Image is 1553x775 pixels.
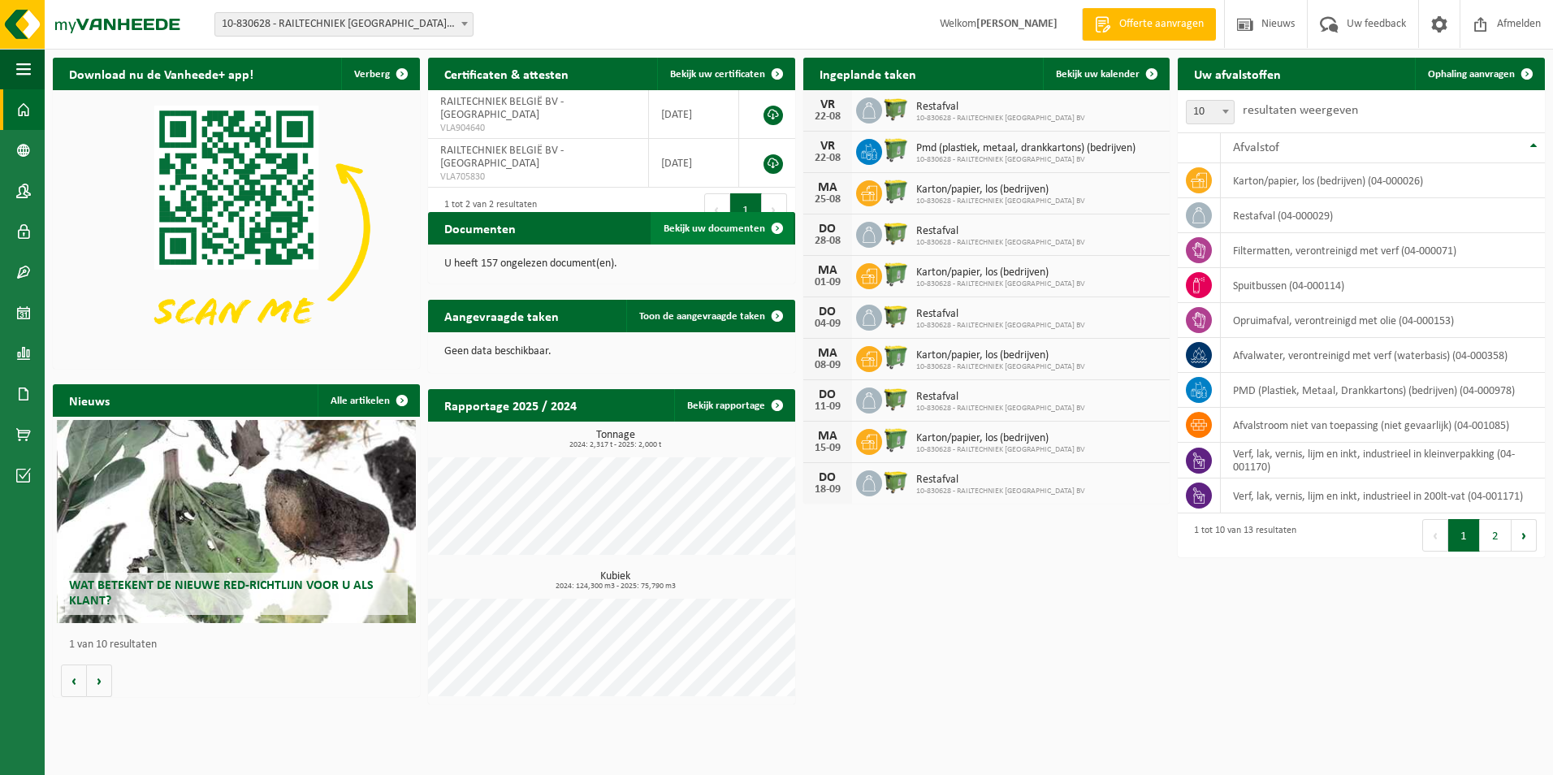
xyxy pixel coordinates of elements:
[1186,517,1296,553] div: 1 tot 10 van 13 resultaten
[69,579,374,608] span: Wat betekent de nieuwe RED-richtlijn voor u als klant?
[674,389,794,422] a: Bekijk rapportage
[657,58,794,90] a: Bekijk uw certificaten
[1512,519,1537,552] button: Next
[811,318,844,330] div: 04-09
[1221,478,1545,513] td: verf, lak, vernis, lijm en inkt, industrieel in 200lt-vat (04-001171)
[1043,58,1168,90] a: Bekijk uw kalender
[811,277,844,288] div: 01-09
[1428,69,1515,80] span: Ophaling aanvragen
[811,223,844,236] div: DO
[916,474,1085,487] span: Restafval
[444,346,779,357] p: Geen data beschikbaar.
[436,441,795,449] span: 2024: 2,317 t - 2025: 2,000 t
[57,420,417,623] a: Wat betekent de nieuwe RED-richtlijn voor u als klant?
[730,193,762,226] button: 1
[664,223,765,234] span: Bekijk uw documenten
[882,385,910,413] img: WB-1100-HPE-GN-50
[649,90,739,139] td: [DATE]
[811,347,844,360] div: MA
[1221,163,1545,198] td: karton/papier, los (bedrijven) (04-000026)
[53,384,126,416] h2: Nieuws
[1221,338,1545,373] td: afvalwater, verontreinigd met verf (waterbasis) (04-000358)
[916,308,1085,321] span: Restafval
[916,238,1085,248] span: 10-830628 - RAILTECHNIEK [GEOGRAPHIC_DATA] BV
[1187,101,1234,123] span: 10
[440,96,564,121] span: RAILTECHNIEK BELGIË BV - [GEOGRAPHIC_DATA]
[916,142,1136,155] span: Pmd (plastiek, metaal, drankkartons) (bedrijven)
[811,388,844,401] div: DO
[1233,141,1279,154] span: Afvalstof
[811,264,844,277] div: MA
[1115,16,1208,32] span: Offerte aanvragen
[704,193,730,226] button: Previous
[811,236,844,247] div: 28-08
[670,69,765,80] span: Bekijk uw certificaten
[444,258,779,270] p: U heeft 157 ongelezen document(en).
[354,69,390,80] span: Verberg
[811,98,844,111] div: VR
[428,389,593,421] h2: Rapportage 2025 / 2024
[916,225,1085,238] span: Restafval
[882,95,910,123] img: WB-1100-HPE-GN-50
[916,445,1085,455] span: 10-830628 - RAILTECHNIEK [GEOGRAPHIC_DATA] BV
[916,155,1136,165] span: 10-830628 - RAILTECHNIEK [GEOGRAPHIC_DATA] BV
[440,171,637,184] span: VLA705830
[318,384,418,417] a: Alle artikelen
[811,401,844,413] div: 11-09
[882,426,910,454] img: WB-0770-HPE-GN-50
[436,192,537,227] div: 1 tot 2 van 2 resultaten
[436,571,795,591] h3: Kubiek
[428,300,575,331] h2: Aangevraagde taken
[436,430,795,449] h3: Tonnage
[436,582,795,591] span: 2024: 124,300 m3 - 2025: 75,790 m3
[762,193,787,226] button: Next
[53,58,270,89] h2: Download nu de Vanheede+ app!
[916,391,1085,404] span: Restafval
[811,430,844,443] div: MA
[53,90,420,366] img: Download de VHEPlus App
[916,432,1085,445] span: Karton/papier, los (bedrijven)
[215,13,473,36] span: 10-830628 - RAILTECHNIEK BELGIË BV - ARDOOIE
[916,362,1085,372] span: 10-830628 - RAILTECHNIEK [GEOGRAPHIC_DATA] BV
[976,18,1058,30] strong: [PERSON_NAME]
[1221,268,1545,303] td: spuitbussen (04-000114)
[882,468,910,496] img: WB-1100-HPE-GN-50
[811,471,844,484] div: DO
[916,279,1085,289] span: 10-830628 - RAILTECHNIEK [GEOGRAPHIC_DATA] BV
[882,344,910,371] img: WB-0770-HPE-GN-50
[811,194,844,206] div: 25-08
[440,145,564,170] span: RAILTECHNIEK BELGIË BV - [GEOGRAPHIC_DATA]
[1221,443,1545,478] td: verf, lak, vernis, lijm en inkt, industrieel in kleinverpakking (04-001170)
[882,302,910,330] img: WB-1100-HPE-GN-50
[1448,519,1480,552] button: 1
[916,321,1085,331] span: 10-830628 - RAILTECHNIEK [GEOGRAPHIC_DATA] BV
[803,58,932,89] h2: Ingeplande taken
[882,136,910,164] img: WB-0770-HPE-GN-50
[811,140,844,153] div: VR
[916,487,1085,496] span: 10-830628 - RAILTECHNIEK [GEOGRAPHIC_DATA] BV
[1178,58,1297,89] h2: Uw afvalstoffen
[1221,303,1545,338] td: opruimafval, verontreinigd met olie (04-000153)
[87,665,112,697] button: Volgende
[214,12,474,37] span: 10-830628 - RAILTECHNIEK BELGIË BV - ARDOOIE
[916,184,1085,197] span: Karton/papier, los (bedrijven)
[1422,519,1448,552] button: Previous
[1221,408,1545,443] td: afvalstroom niet van toepassing (niet gevaarlijk) (04-001085)
[916,101,1085,114] span: Restafval
[916,266,1085,279] span: Karton/papier, los (bedrijven)
[811,443,844,454] div: 15-09
[811,111,844,123] div: 22-08
[639,311,765,322] span: Toon de aangevraagde taken
[882,178,910,206] img: WB-0770-HPE-GN-50
[428,58,585,89] h2: Certificaten & attesten
[626,300,794,332] a: Toon de aangevraagde taken
[1186,100,1235,124] span: 10
[649,139,739,188] td: [DATE]
[882,219,910,247] img: WB-1100-HPE-GN-50
[1221,198,1545,233] td: restafval (04-000029)
[61,665,87,697] button: Vorige
[1221,233,1545,268] td: filtermatten, verontreinigd met verf (04-000071)
[69,639,412,651] p: 1 van 10 resultaten
[882,261,910,288] img: WB-0770-HPE-GN-50
[651,212,794,245] a: Bekijk uw documenten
